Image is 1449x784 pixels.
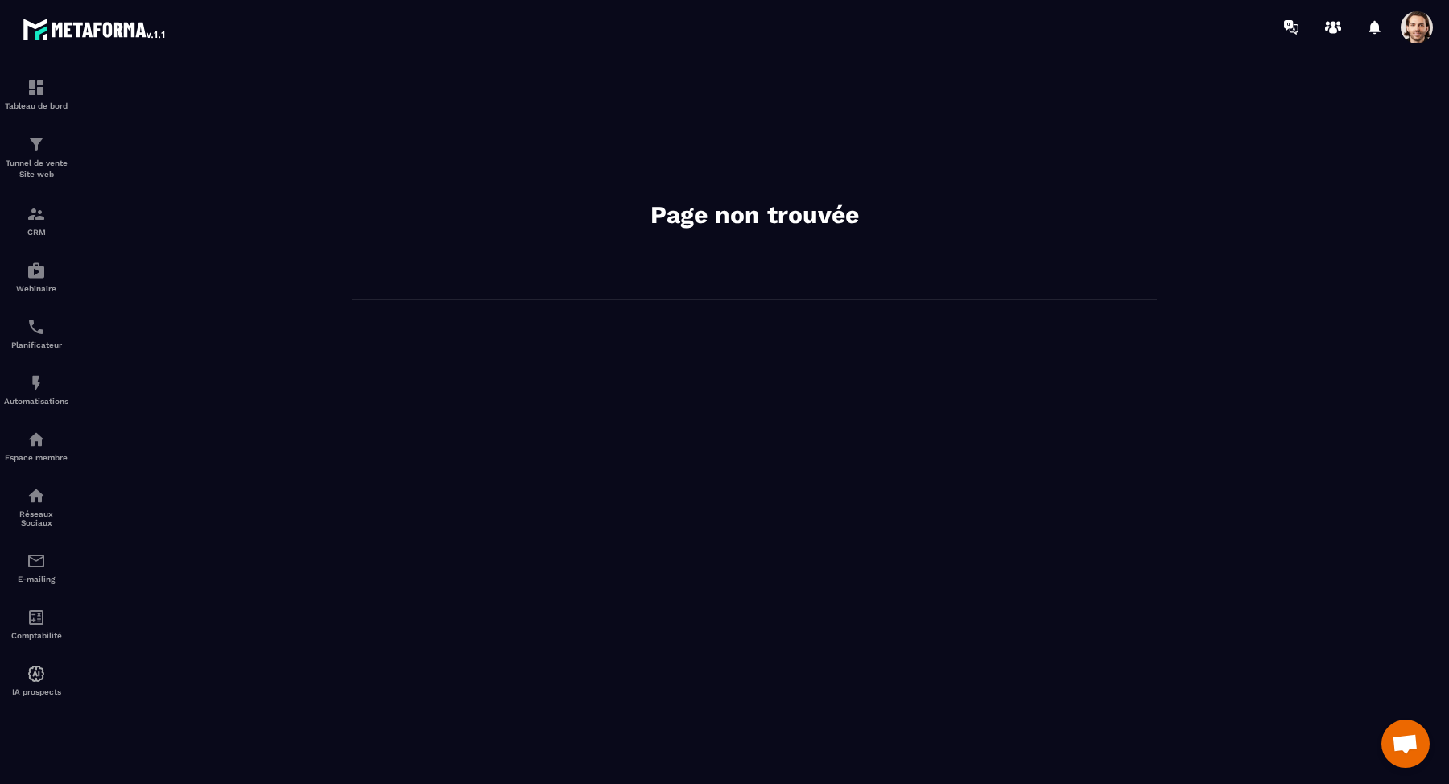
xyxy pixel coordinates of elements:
[4,192,68,249] a: formationformationCRM
[4,596,68,652] a: accountantaccountantComptabilité
[513,199,996,231] h2: Page non trouvée
[4,66,68,122] a: formationformationTableau de bord
[27,204,46,224] img: formation
[4,539,68,596] a: emailemailE-mailing
[27,664,46,683] img: automations
[4,340,68,349] p: Planificateur
[27,486,46,505] img: social-network
[27,134,46,154] img: formation
[1381,720,1430,768] div: Open chat
[4,510,68,527] p: Réseaux Sociaux
[4,305,68,361] a: schedulerschedulerPlanificateur
[4,631,68,640] p: Comptabilité
[27,608,46,627] img: accountant
[27,430,46,449] img: automations
[4,687,68,696] p: IA prospects
[4,122,68,192] a: formationformationTunnel de vente Site web
[4,397,68,406] p: Automatisations
[27,551,46,571] img: email
[27,373,46,393] img: automations
[4,361,68,418] a: automationsautomationsAutomatisations
[4,453,68,462] p: Espace membre
[27,317,46,336] img: scheduler
[4,158,68,180] p: Tunnel de vente Site web
[4,228,68,237] p: CRM
[4,101,68,110] p: Tableau de bord
[23,14,167,43] img: logo
[4,284,68,293] p: Webinaire
[27,78,46,97] img: formation
[4,474,68,539] a: social-networksocial-networkRéseaux Sociaux
[4,575,68,584] p: E-mailing
[27,261,46,280] img: automations
[4,249,68,305] a: automationsautomationsWebinaire
[4,418,68,474] a: automationsautomationsEspace membre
